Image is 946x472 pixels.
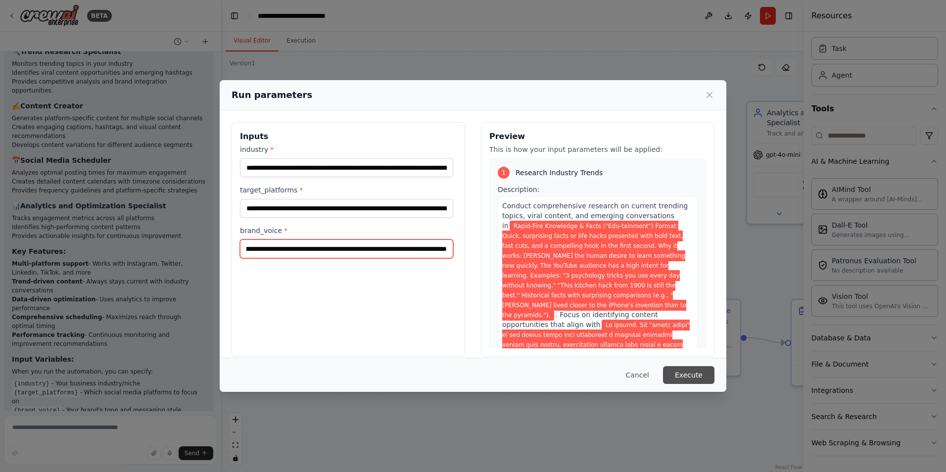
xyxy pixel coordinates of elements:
[489,131,706,142] h3: Preview
[489,144,706,154] p: This is how your input parameters will be applied:
[502,202,688,230] span: Conduct comprehensive research on current trending topics, viral content, and emerging conversati...
[663,366,714,384] button: Execute
[502,221,686,321] span: Variable: industry
[240,226,457,236] label: brand_voice
[240,185,457,195] label: target_platforms
[498,167,510,179] div: 1
[618,366,657,384] button: Cancel
[516,168,603,178] span: Research Industry Trends
[498,186,539,193] span: Description:
[502,311,658,329] span: . Focus on identifying content opportunities that align with
[240,131,457,142] h3: Inputs
[232,88,312,102] h2: Run parameters
[240,144,457,154] label: industry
